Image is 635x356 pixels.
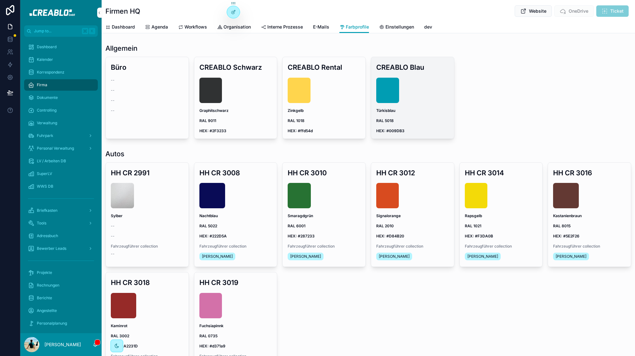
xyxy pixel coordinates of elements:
[376,118,394,123] strong: RAL 5018
[25,8,97,18] img: App logo
[467,254,498,259] span: [PERSON_NAME]
[556,254,586,259] span: [PERSON_NAME]
[553,223,571,228] strong: RAL 8015
[24,217,98,229] a: Tools
[199,293,222,318] img: Bildschirmfoto-2024-06-30-um-10.12.17.png
[376,62,449,72] h3: CREABLO Blau
[111,213,123,218] strong: Sylber
[288,62,360,72] h3: CREABLO Rental
[37,159,66,164] span: LV / Arbeiten DB
[376,244,449,249] span: Fahrzeugführer collection
[24,67,98,78] a: Korrespondenz
[24,230,98,242] a: Adressbuch
[111,344,138,348] strong: HEX: #A2231D
[145,21,168,34] a: Agenda
[465,244,538,249] span: Fahrzeugführer collection
[111,183,134,208] img: Bildschirmfoto-2025-09-22-um-08.49.02.png
[24,280,98,291] a: Rechnungen
[313,24,329,30] span: E-Mails
[37,108,57,113] span: Controlling
[465,223,481,228] strong: RAL 1021
[24,168,98,179] a: SuperLV
[553,244,626,249] span: Fahrzeugführer collection
[199,277,272,288] h3: HH CR 3019
[111,223,115,229] span: --
[105,21,135,34] a: Dashboard
[553,183,578,208] img: Bildschirmfoto-2024-12-23-um-11.07.35.png
[288,168,360,178] h3: HH CR 3010
[376,128,404,133] strong: HEX: #009DB3
[111,323,127,328] strong: Kaminrot
[111,98,115,103] span: --
[37,308,57,313] span: Angestellte
[24,143,98,154] a: Personal Verwaltung
[37,95,58,100] span: Dokumente
[37,44,57,49] span: Dashboard
[37,120,57,126] span: Verwaltung
[105,43,137,53] h1: Allgemein
[199,168,272,178] h3: HH CR 3008
[376,108,395,113] strong: Türkisblau
[111,277,184,288] h3: HH CR 3018
[376,223,394,228] strong: RAL 2010
[24,54,98,65] a: Kalender
[24,243,98,254] a: Bewerber Leads
[24,155,98,167] a: LV / Arbeiten DB
[37,283,59,288] span: Rechnungen
[111,62,184,72] h3: Büro
[339,21,369,33] a: Farbprofile
[288,118,304,123] strong: RAL 1018
[199,323,224,328] strong: Fuchsiapinnk
[37,82,47,87] span: Firma
[424,24,432,30] span: dev
[288,223,305,228] strong: RAL 6001
[24,92,98,103] a: Dokumente
[290,254,321,259] span: [PERSON_NAME]
[376,183,399,208] img: Bildschirmfoto-2024-06-30-um-10.12.41.png
[515,5,552,17] button: Website
[529,8,546,14] span: Website
[199,223,217,228] strong: RAL 5022
[24,292,98,304] a: Berichte
[346,24,369,30] span: Farbprofile
[376,234,404,238] strong: HEX: #D84B20
[424,21,432,34] a: dev
[111,333,129,338] strong: RAL 3002
[199,213,218,218] strong: Nachtblau
[288,108,304,113] strong: Zinkgelb
[267,24,303,30] span: Interne Prozesse
[199,108,229,113] strong: Graphitschwarz
[202,254,233,259] span: [PERSON_NAME]
[24,25,98,37] button: Jump to...K
[199,62,272,72] h3: CREABLO Schwarz
[465,168,538,178] h3: HH CR 3014
[224,24,251,30] span: Organisation
[288,78,311,103] img: Bildschirmfoto-2024-06-30-um-10.13.12.png
[553,234,579,238] strong: HEX: #5E2F26
[313,21,329,34] a: E-Mails
[34,29,79,34] span: Jump to...
[217,21,251,34] a: Organisation
[24,305,98,316] a: Angestellte
[90,29,95,34] span: K
[37,133,53,138] span: Fuhrpark
[184,24,207,30] span: Workflows
[288,128,313,133] strong: HEX: #ffd54d
[24,117,98,129] a: Verwaltung
[199,183,225,208] img: Bildschirmfoto-2024-12-23-um-11.05.44.png
[376,213,401,218] strong: Signalorange
[20,37,102,333] div: scrollable content
[111,293,136,318] img: Bildschirmfoto-2025-04-14-um-15.42.02.png
[199,78,222,103] img: Bildschirmfoto-2024-06-30-um-10.18.30.png
[111,251,115,256] span: --
[199,244,272,249] span: Fahrzeugführer collection
[111,78,115,83] span: --
[111,108,115,113] span: --
[111,234,115,239] span: --
[385,24,414,30] span: Einstellungen
[44,341,81,348] p: [PERSON_NAME]
[199,234,227,238] strong: HEX: #222D5A
[376,78,399,103] img: Bildschirmfoto-2024-06-30-um-10.13.31.png
[178,21,207,34] a: Workflows
[465,213,482,218] strong: Rapsgelb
